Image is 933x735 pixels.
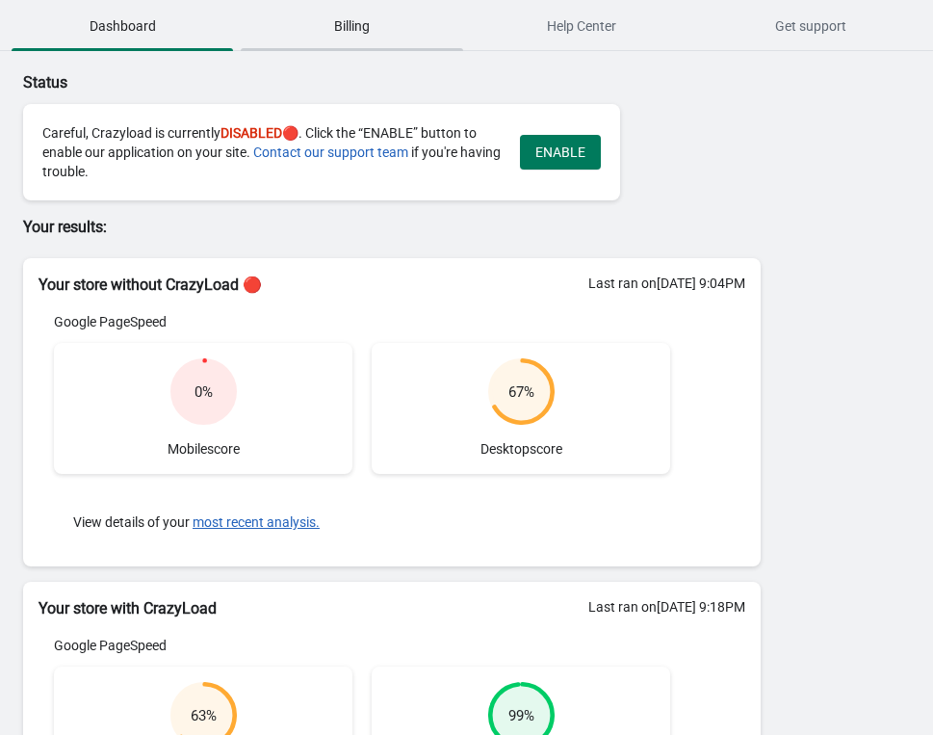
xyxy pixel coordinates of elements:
span: Dashboard [12,9,233,43]
h2: Your store with CrazyLoad [39,597,745,620]
button: most recent analysis. [193,514,320,530]
span: ENABLE [535,144,585,160]
h2: Your store without CrazyLoad 🔴 [39,274,745,297]
span: Billing [241,9,462,43]
div: Mobile score [54,343,352,474]
span: Get support [700,9,921,43]
a: Contact our support team [253,144,408,160]
div: Desktop score [372,343,670,474]
div: View details of your [54,493,670,551]
div: 99 % [508,706,534,725]
span: Help Center [471,9,692,43]
div: Last ran on [DATE] 9:04PM [588,274,745,293]
p: Your results: [23,216,761,239]
div: Careful, Crazyload is currently 🔴. Click the “ENABLE” button to enable our application on your si... [42,123,501,181]
div: Google PageSpeed [54,636,670,655]
span: DISABLED [220,125,282,141]
div: 67 % [508,382,534,402]
div: Last ran on [DATE] 9:18PM [588,597,745,617]
div: 63 % [191,706,217,725]
button: ENABLE [520,135,601,170]
button: Dashboard [8,1,237,51]
div: Google PageSpeed [54,312,670,331]
div: 0 % [194,382,213,402]
p: Status [23,71,761,94]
